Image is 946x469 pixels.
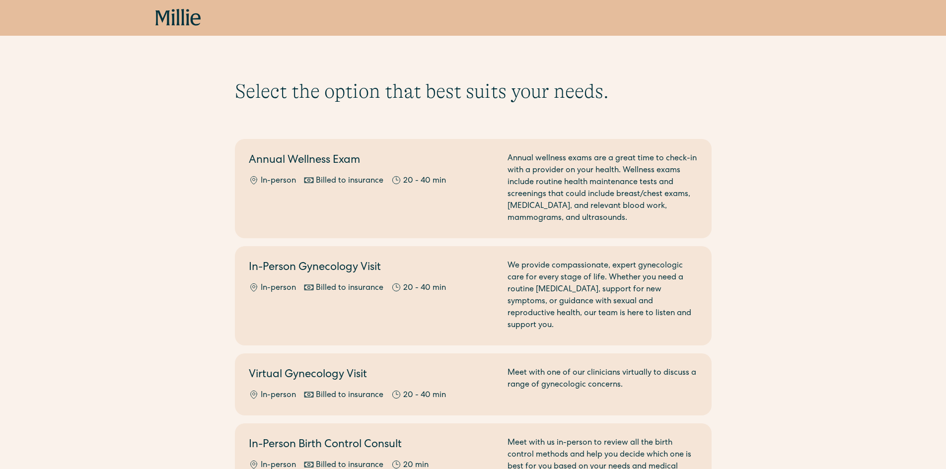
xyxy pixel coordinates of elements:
h2: In-Person Birth Control Consult [249,437,496,454]
h2: Virtual Gynecology Visit [249,367,496,384]
h1: Select the option that best suits your needs. [235,79,712,103]
div: Billed to insurance [316,390,383,402]
div: Billed to insurance [316,175,383,187]
div: In-person [261,282,296,294]
div: 20 - 40 min [403,390,446,402]
a: Annual Wellness ExamIn-personBilled to insurance20 - 40 minAnnual wellness exams are a great time... [235,139,712,238]
a: Virtual Gynecology VisitIn-personBilled to insurance20 - 40 minMeet with one of our clinicians vi... [235,353,712,415]
div: Annual wellness exams are a great time to check-in with a provider on your health. Wellness exams... [508,153,698,224]
h2: In-Person Gynecology Visit [249,260,496,276]
div: In-person [261,390,296,402]
div: 20 - 40 min [403,282,446,294]
a: In-Person Gynecology VisitIn-personBilled to insurance20 - 40 minWe provide compassionate, expert... [235,246,712,345]
h2: Annual Wellness Exam [249,153,496,169]
div: In-person [261,175,296,187]
div: Meet with one of our clinicians virtually to discuss a range of gynecologic concerns. [508,367,698,402]
div: 20 - 40 min [403,175,446,187]
div: We provide compassionate, expert gynecologic care for every stage of life. Whether you need a rou... [508,260,698,332]
div: Billed to insurance [316,282,383,294]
